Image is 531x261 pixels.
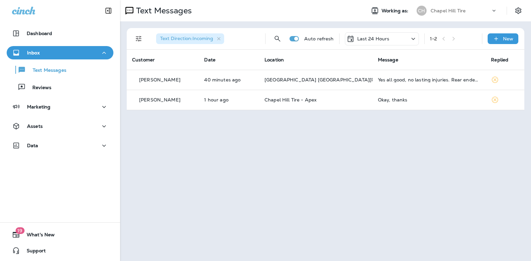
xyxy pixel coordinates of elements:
[512,5,524,17] button: Settings
[304,36,334,41] p: Auto refresh
[382,8,410,14] span: Working as:
[417,6,427,16] div: CH
[27,123,43,129] p: Assets
[264,77,411,83] span: [GEOGRAPHIC_DATA] [GEOGRAPHIC_DATA][PERSON_NAME]
[27,31,52,36] p: Dashboard
[430,36,437,41] div: 1 - 2
[7,244,113,257] button: Support
[7,46,113,59] button: Inbox
[132,32,145,45] button: Filters
[503,36,513,41] p: New
[271,32,284,45] button: Search Messages
[7,63,113,77] button: Text Messages
[20,232,55,240] span: What's New
[7,139,113,152] button: Data
[357,36,390,41] p: Last 24 Hours
[264,57,284,63] span: Location
[204,77,254,82] p: Sep 30, 2025 10:17 AM
[133,6,192,16] p: Text Messages
[27,104,50,109] p: Marketing
[156,33,224,44] div: Text Direction:Incoming
[264,97,317,103] span: Chapel Hill Tire - Apex
[7,27,113,40] button: Dashboard
[26,85,51,91] p: Reviews
[27,50,40,55] p: Inbox
[27,143,38,148] p: Data
[132,57,155,63] span: Customer
[378,77,481,82] div: Yes all good, no lasting injuries. Rear ended at a light right here on 15/501. Thanks again
[204,97,254,102] p: Sep 30, 2025 09:30 AM
[7,119,113,133] button: Assets
[15,227,24,234] span: 19
[204,57,215,63] span: Date
[160,35,213,41] span: Text Direction : Incoming
[7,228,113,241] button: 19What's New
[378,97,481,102] div: Okay, thanks
[431,8,466,13] p: Chapel Hill Tire
[139,97,180,102] p: [PERSON_NAME]
[491,57,508,63] span: Replied
[139,77,180,82] p: [PERSON_NAME]
[20,248,46,256] span: Support
[378,57,398,63] span: Message
[26,67,66,74] p: Text Messages
[7,80,113,94] button: Reviews
[99,4,118,17] button: Collapse Sidebar
[7,100,113,113] button: Marketing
